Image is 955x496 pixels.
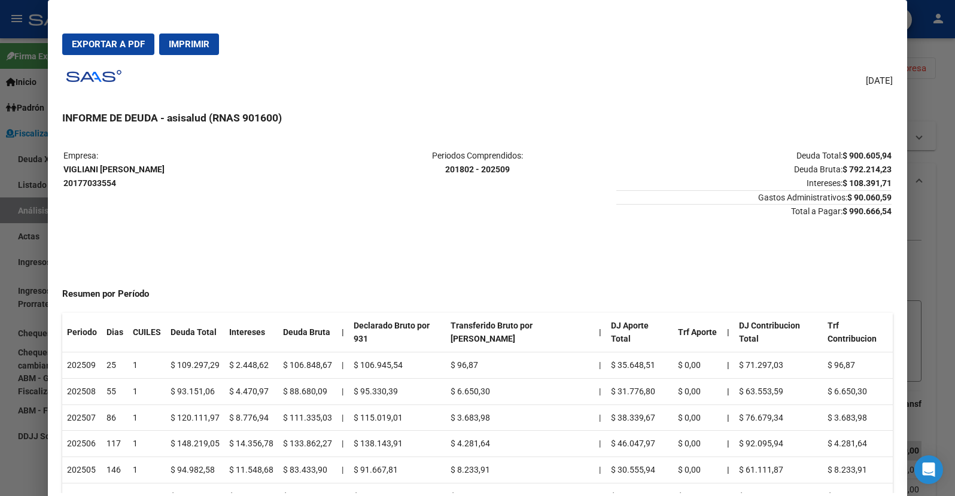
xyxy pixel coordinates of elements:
[823,431,893,457] td: $ 4.281,64
[63,165,165,188] strong: VIGLIANI [PERSON_NAME] 20177033554
[128,313,166,352] th: CUILES
[722,352,734,379] th: |
[337,431,349,457] td: |
[128,431,166,457] td: 1
[349,404,446,431] td: $ 115.019,01
[166,378,224,404] td: $ 93.151,06
[445,165,510,174] strong: 201802 - 202509
[224,457,278,483] td: $ 11.548,68
[63,149,339,190] p: Empresa:
[446,431,594,457] td: $ 4.281,64
[594,313,606,352] th: |
[734,352,823,379] td: $ 71.297,03
[722,313,734,352] th: |
[278,352,337,379] td: $ 106.848,67
[62,313,102,352] th: Periodo
[102,457,128,483] td: 146
[166,313,224,352] th: Deuda Total
[224,404,278,431] td: $ 8.776,94
[349,431,446,457] td: $ 138.143,91
[673,431,722,457] td: $ 0,00
[224,431,278,457] td: $ 14.356,78
[446,404,594,431] td: $ 3.683,98
[102,431,128,457] td: 117
[616,204,892,216] span: Total a Pagar:
[734,404,823,431] td: $ 76.679,34
[62,457,102,483] td: 202505
[166,404,224,431] td: $ 120.111,97
[673,457,722,483] td: $ 0,00
[102,378,128,404] td: 55
[594,352,606,379] td: |
[62,404,102,431] td: 202507
[340,149,615,177] p: Periodos Comprendidos:
[349,378,446,404] td: $ 95.330,39
[673,313,722,352] th: Trf Aporte
[349,457,446,483] td: $ 91.667,81
[843,178,892,188] strong: $ 108.391,71
[606,431,673,457] td: $ 46.047,97
[616,149,892,190] p: Deuda Total: Deuda Bruta: Intereses:
[128,352,166,379] td: 1
[847,193,892,202] strong: $ 90.060,59
[606,352,673,379] td: $ 35.648,51
[62,352,102,379] td: 202509
[594,457,606,483] td: |
[278,378,337,404] td: $ 88.680,09
[337,352,349,379] td: |
[823,313,893,352] th: Trf Contribucion
[594,404,606,431] td: |
[673,404,722,431] td: $ 0,00
[606,378,673,404] td: $ 31.776,80
[337,313,349,352] th: |
[606,404,673,431] td: $ 38.339,67
[594,431,606,457] td: |
[102,352,128,379] td: 25
[224,313,278,352] th: Intereses
[823,457,893,483] td: $ 8.233,91
[128,404,166,431] td: 1
[866,74,893,88] span: [DATE]
[823,378,893,404] td: $ 6.650,30
[823,352,893,379] td: $ 96,87
[673,352,722,379] td: $ 0,00
[673,378,722,404] td: $ 0,00
[606,313,673,352] th: DJ Aporte Total
[166,431,224,457] td: $ 148.219,05
[722,378,734,404] th: |
[337,404,349,431] td: |
[914,455,943,484] div: Open Intercom Messenger
[446,352,594,379] td: $ 96,87
[722,431,734,457] th: |
[278,404,337,431] td: $ 111.335,03
[169,39,209,50] span: Imprimir
[446,457,594,483] td: $ 8.233,91
[278,431,337,457] td: $ 133.862,27
[722,457,734,483] th: |
[843,151,892,160] strong: $ 900.605,94
[278,457,337,483] td: $ 83.433,90
[102,313,128,352] th: Dias
[734,431,823,457] td: $ 92.095,94
[606,457,673,483] td: $ 30.555,94
[734,378,823,404] td: $ 63.553,59
[446,313,594,352] th: Transferido Bruto por [PERSON_NAME]
[159,34,219,55] button: Imprimir
[278,313,337,352] th: Deuda Bruta
[102,404,128,431] td: 86
[823,404,893,431] td: $ 3.683,98
[62,287,893,301] h4: Resumen por Período
[337,457,349,483] td: |
[224,352,278,379] td: $ 2.448,62
[722,404,734,431] th: |
[446,378,594,404] td: $ 6.650,30
[734,313,823,352] th: DJ Contribucion Total
[224,378,278,404] td: $ 4.470,97
[128,378,166,404] td: 1
[337,378,349,404] td: |
[62,431,102,457] td: 202506
[62,110,893,126] h3: INFORME DE DEUDA - asisalud (RNAS 901600)
[166,457,224,483] td: $ 94.982,58
[616,190,892,202] span: Gastos Administrativos:
[843,165,892,174] strong: $ 792.214,23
